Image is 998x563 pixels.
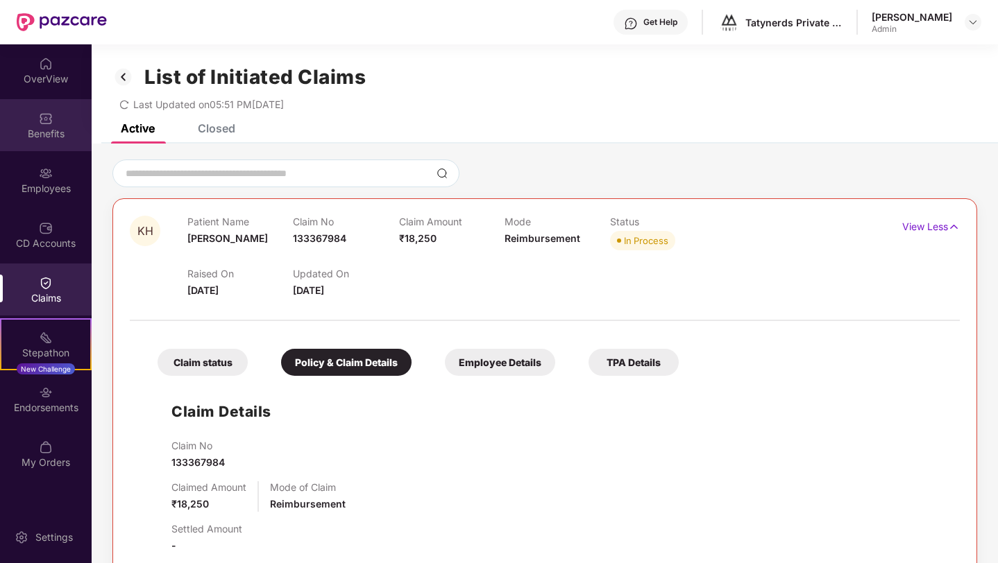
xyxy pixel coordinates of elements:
[112,65,135,89] img: svg+xml;base64,PHN2ZyB3aWR0aD0iMzIiIGhlaWdodD0iMzIiIHZpZXdCb3g9IjAgMCAzMiAzMiIgZmlsbD0ibm9uZSIgeG...
[187,268,293,279] p: Raised On
[293,268,398,279] p: Updated On
[624,234,668,248] div: In Process
[270,498,346,510] span: Reimbursement
[39,112,53,125] img: svg+xml;base64,PHN2ZyBpZD0iQmVuZWZpdHMiIHhtbG5zPSJodHRwOi8vd3d3LnczLm9yZy8yMDAwL3N2ZyIgd2lkdGg9Ij...
[270,481,346,493] p: Mode of Claim
[119,98,129,110] span: redo
[872,10,952,24] div: [PERSON_NAME]
[171,456,225,468] span: 133367984
[505,216,610,227] p: Mode
[39,440,53,454] img: svg+xml;base64,PHN2ZyBpZD0iTXlfT3JkZXJzIiBkYXRhLW5hbWU9Ik15IE9yZGVycyIgeG1sbnM9Imh0dHA6Ly93d3cudz...
[198,121,235,135] div: Closed
[872,24,952,35] div: Admin
[589,349,679,376] div: TPA Details
[39,276,53,290] img: svg+xml;base64,PHN2ZyBpZD0iQ2xhaW0iIHhtbG5zPSJodHRwOi8vd3d3LnczLm9yZy8yMDAwL3N2ZyIgd2lkdGg9IjIwIi...
[399,232,437,244] span: ₹18,250
[17,363,75,374] div: New Challenge
[171,481,246,493] p: Claimed Amount
[281,349,412,376] div: Policy & Claim Details
[643,17,677,28] div: Get Help
[187,284,219,296] span: [DATE]
[745,16,843,29] div: Tatynerds Private Limited
[948,219,960,234] img: svg+xml;base64,PHN2ZyB4bWxucz0iaHR0cDovL3d3dy53My5vcmcvMjAwMC9zdmciIHdpZHRoPSIxNyIgaGVpZ2h0PSIxNy...
[171,400,271,423] h1: Claim Details
[158,349,248,376] div: Claim status
[39,221,53,235] img: svg+xml;base64,PHN2ZyBpZD0iQ0RfQWNjb3VudHMiIGRhdGEtbmFtZT0iQ0QgQWNjb3VudHMiIHhtbG5zPSJodHRwOi8vd3...
[137,225,153,237] span: KH
[39,331,53,345] img: svg+xml;base64,PHN2ZyB4bWxucz0iaHR0cDovL3d3dy53My5vcmcvMjAwMC9zdmciIHdpZHRoPSIyMSIgaGVpZ2h0PSIyMC...
[610,216,716,227] p: Status
[437,168,448,179] img: svg+xml;base64,PHN2ZyBpZD0iU2VhcmNoLTMyeDMyIiB4bWxucz0iaHR0cDovL3d3dy53My5vcmcvMjAwMC9zdmciIHdpZH...
[445,349,555,376] div: Employee Details
[293,284,324,296] span: [DATE]
[293,232,346,244] span: 133367984
[17,13,107,31] img: New Pazcare Logo
[15,530,28,544] img: svg+xml;base64,PHN2ZyBpZD0iU2V0dGluZy0yMHgyMCIgeG1sbnM9Imh0dHA6Ly93d3cudzMub3JnLzIwMDAvc3ZnIiB3aW...
[187,216,293,227] p: Patient Name
[293,216,398,227] p: Claim No
[31,530,77,544] div: Settings
[39,57,53,71] img: svg+xml;base64,PHN2ZyBpZD0iSG9tZSIgeG1sbnM9Imh0dHA6Ly93d3cudzMub3JnLzIwMDAvc3ZnIiB3aWR0aD0iMjAiIG...
[624,17,638,31] img: svg+xml;base64,PHN2ZyBpZD0iSGVscC0zMngzMiIgeG1sbnM9Imh0dHA6Ly93d3cudzMub3JnLzIwMDAvc3ZnIiB3aWR0aD...
[171,523,242,535] p: Settled Amount
[1,346,90,360] div: Stepathon
[171,539,176,551] span: -
[133,98,284,110] span: Last Updated on 05:51 PM[DATE]
[902,216,960,234] p: View Less
[171,440,225,451] p: Claim No
[505,232,580,244] span: Reimbursement
[171,498,209,510] span: ₹18,250
[967,17,979,28] img: svg+xml;base64,PHN2ZyBpZD0iRHJvcGRvd24tMzJ4MzIiIHhtbG5zPSJodHRwOi8vd3d3LnczLm9yZy8yMDAwL3N2ZyIgd2...
[144,65,366,89] h1: List of Initiated Claims
[39,166,53,180] img: svg+xml;base64,PHN2ZyBpZD0iRW1wbG95ZWVzIiB4bWxucz0iaHR0cDovL3d3dy53My5vcmcvMjAwMC9zdmciIHdpZHRoPS...
[39,386,53,399] img: svg+xml;base64,PHN2ZyBpZD0iRW5kb3JzZW1lbnRzIiB4bWxucz0iaHR0cDovL3d3dy53My5vcmcvMjAwMC9zdmciIHdpZH...
[121,121,155,135] div: Active
[187,232,268,244] span: [PERSON_NAME]
[399,216,505,227] p: Claim Amount
[719,12,739,33] img: logo%20-%20black%20(1).png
